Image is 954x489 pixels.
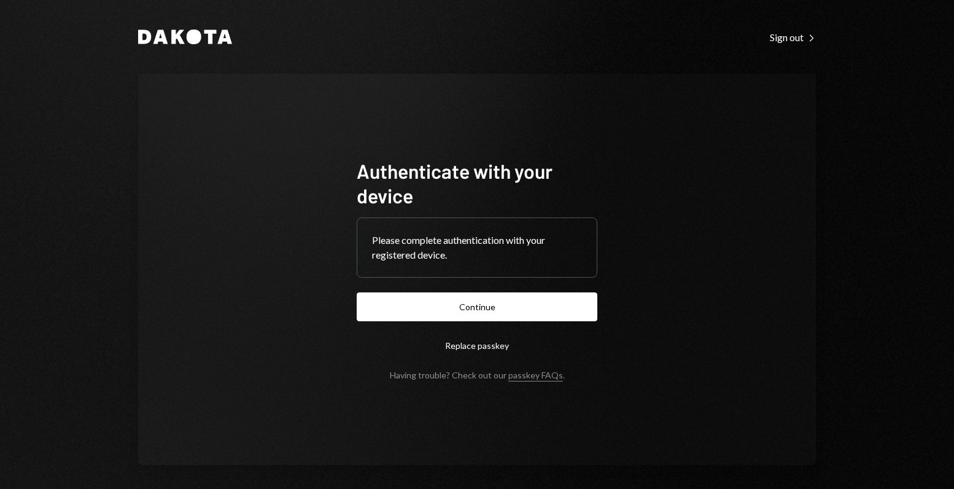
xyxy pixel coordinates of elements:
div: Having trouble? Check out our . [390,370,565,380]
button: Continue [357,292,597,321]
h1: Authenticate with your device [357,158,597,208]
div: Sign out [770,31,816,44]
a: Sign out [770,30,816,44]
button: Replace passkey [357,331,597,360]
a: passkey FAQs [508,370,563,381]
div: Please complete authentication with your registered device. [372,233,582,262]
